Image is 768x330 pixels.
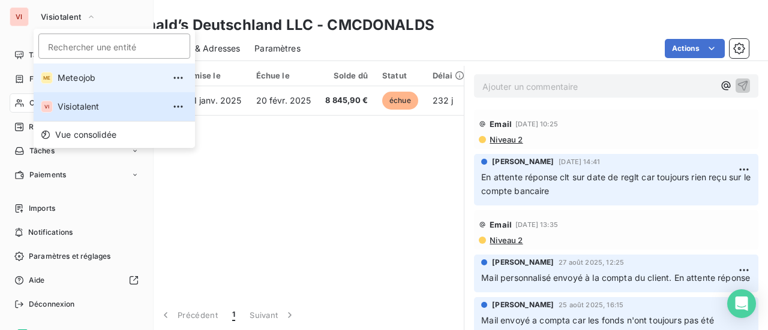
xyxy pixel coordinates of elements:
[55,129,116,141] span: Vue consolidée
[29,299,75,310] span: Déconnexion
[152,302,225,328] button: Précédent
[29,203,55,214] span: Imports
[256,71,311,80] div: Échue le
[492,257,554,268] span: [PERSON_NAME]
[488,235,523,245] span: Niveau 2
[433,95,454,105] span: 232 j
[58,72,164,84] span: Meteojob
[41,72,53,84] div: ME
[488,135,523,144] span: Niveau 2
[232,309,235,321] span: 1
[188,95,242,105] span: 21 janv. 2025
[10,271,143,290] a: Aide
[492,156,554,167] span: [PERSON_NAME]
[29,122,61,132] span: Relances
[29,50,85,60] span: Tableau de bord
[515,221,558,228] span: [DATE] 13:35
[38,34,190,59] input: placeholder
[254,43,301,55] span: Paramètres
[492,299,554,310] span: [PERSON_NAME]
[29,169,66,180] span: Paiements
[242,302,303,328] button: Suivant
[325,71,368,80] div: Solde dû
[156,43,240,55] span: Contacts & Adresses
[382,71,418,80] div: Statut
[325,95,368,107] span: 8 845,90 €
[29,146,55,156] span: Tâches
[256,95,311,105] span: 20 févr. 2025
[433,71,465,80] div: Délai
[106,14,434,36] h3: McDonald’s Deutschland LLC - CMCDONALDS
[481,273,750,283] span: Mail personnalisé envoyé à la compta du client. En attente réponse
[665,39,725,58] button: Actions
[559,259,624,266] span: 27 août 2025, 12:25
[188,71,242,80] div: Émise le
[515,120,558,128] span: [DATE] 10:25
[28,227,73,238] span: Notifications
[481,172,753,196] span: En attente réponse clt sur date de reglt car toujours rien reçu sur le compte bancaire
[10,7,29,26] div: VI
[727,289,756,318] div: Open Intercom Messenger
[382,92,418,110] span: échue
[490,220,512,229] span: Email
[29,275,45,286] span: Aide
[29,74,60,84] span: Factures
[41,101,53,113] div: VI
[225,302,242,328] button: 1
[559,301,623,308] span: 25 août 2025, 16:15
[559,158,600,165] span: [DATE] 14:41
[58,101,164,113] span: Visiotalent
[29,98,53,108] span: Clients
[490,119,512,129] span: Email
[41,12,82,22] span: Visiotalent
[29,251,110,262] span: Paramètres et réglages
